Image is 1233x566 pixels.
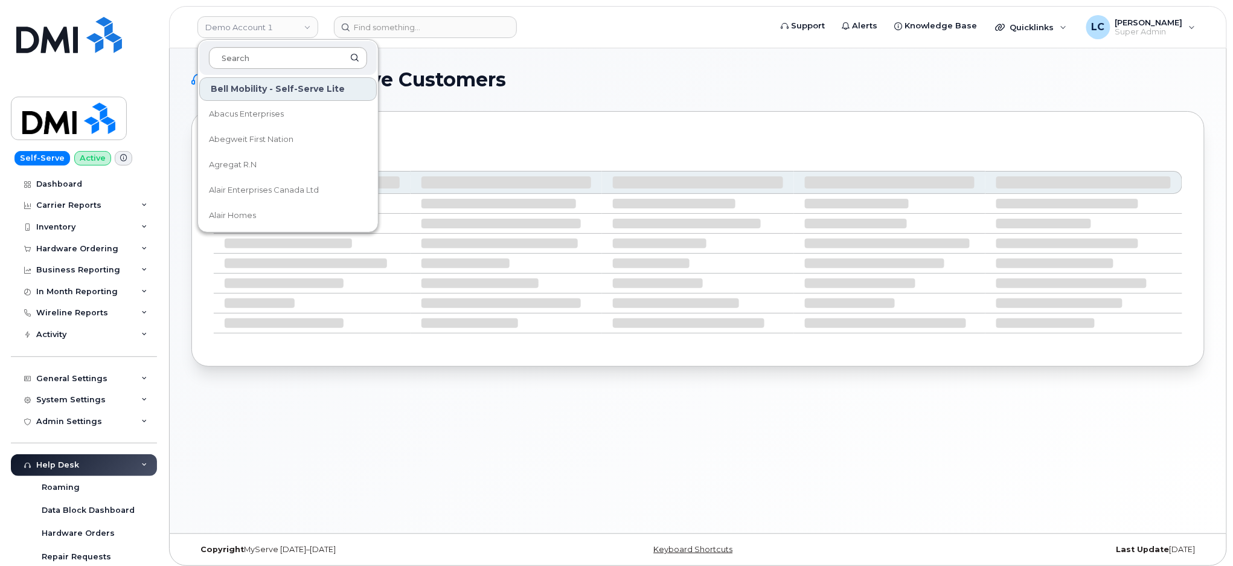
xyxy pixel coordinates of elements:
[209,108,284,120] span: Abacus Enterprises
[199,204,377,228] a: Alair Homes
[209,47,367,69] input: Search
[199,127,377,152] a: Abegweit First Nation
[199,102,377,126] a: Abacus Enterprises
[200,545,244,554] strong: Copyright
[209,159,257,171] span: Agregat R.N
[199,77,377,101] div: Bell Mobility - Self-Serve Lite
[209,133,293,146] span: Abegweit First Nation
[1116,545,1170,554] strong: Last Update
[199,178,377,202] a: Alair Enterprises Canada Ltd
[209,184,319,196] span: Alair Enterprises Canada Ltd
[653,545,732,554] a: Keyboard Shortcuts
[191,545,529,555] div: MyServe [DATE]–[DATE]
[199,153,377,177] a: Agregat R.N
[209,210,256,222] span: Alair Homes
[867,545,1205,555] div: [DATE]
